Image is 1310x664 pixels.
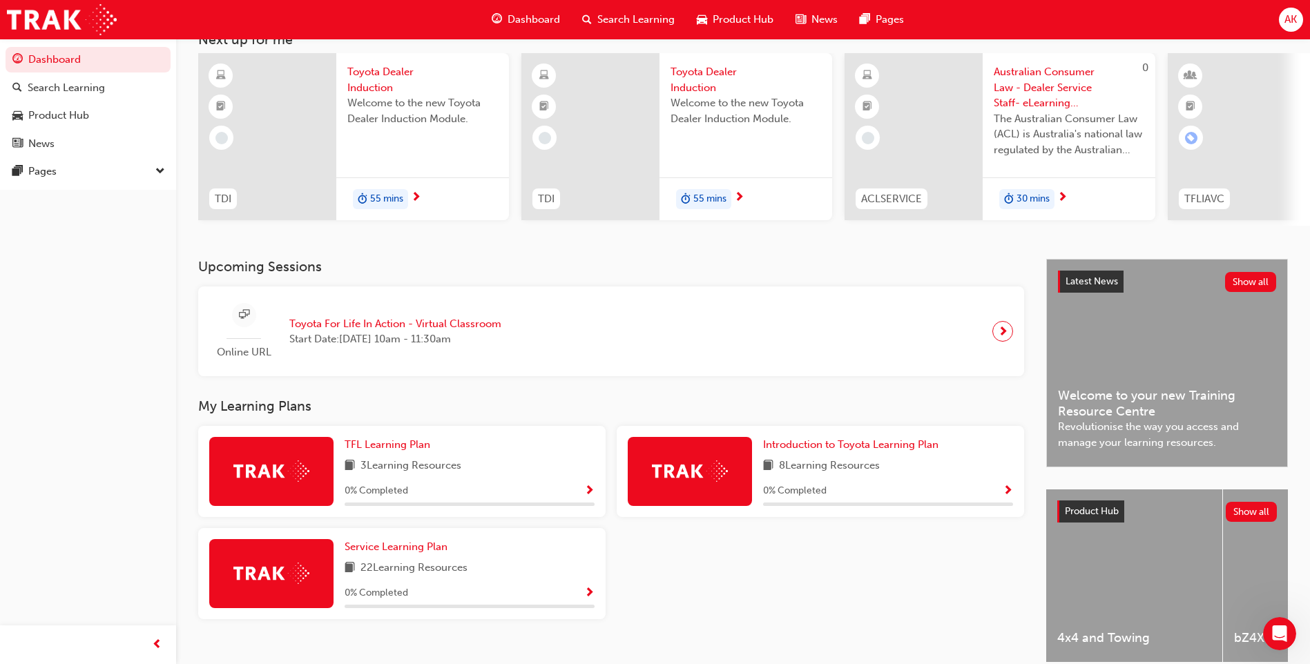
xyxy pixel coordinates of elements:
[584,587,595,600] span: Show Progress
[734,192,744,204] span: next-icon
[6,159,171,184] button: Pages
[1225,272,1277,292] button: Show all
[863,67,872,85] span: learningResourceType_ELEARNING-icon
[998,322,1008,341] span: next-icon
[411,192,421,204] span: next-icon
[209,344,278,360] span: Online URL
[582,11,592,28] span: search-icon
[845,53,1155,220] a: 0ACLSERVICEAustralian Consumer Law - Dealer Service Staff- eLearning ModuleThe Australian Consume...
[28,136,55,152] div: News
[233,460,309,482] img: Trak
[713,12,773,28] span: Product Hub
[155,163,165,181] span: down-icon
[521,53,832,220] a: TDIToyota Dealer InductionWelcome to the new Toyota Dealer Induction Module.duration-icon55 mins
[1263,617,1296,650] iframe: Intercom live chat
[784,6,849,34] a: news-iconNews
[863,98,872,116] span: booktick-icon
[1057,500,1277,523] a: Product HubShow all
[1058,419,1276,450] span: Revolutionise the way you access and manage your learning resources.
[358,191,367,208] span: duration-icon
[6,103,171,128] a: Product Hub
[28,80,105,96] div: Search Learning
[681,191,691,208] span: duration-icon
[12,110,23,122] span: car-icon
[360,458,461,475] span: 3 Learning Resources
[539,98,549,116] span: booktick-icon
[1184,191,1224,207] span: TFLIAVC
[1046,489,1222,662] a: 4x4 and Towing
[796,11,806,28] span: news-icon
[347,64,498,95] span: Toyota Dealer Induction
[539,132,551,144] span: learningRecordVerb_NONE-icon
[1186,67,1195,85] span: learningResourceType_INSTRUCTOR_LED-icon
[763,483,827,499] span: 0 % Completed
[539,67,549,85] span: learningResourceType_ELEARNING-icon
[763,458,773,475] span: book-icon
[538,191,555,207] span: TDI
[28,164,57,179] div: Pages
[811,12,838,28] span: News
[492,11,502,28] span: guage-icon
[652,460,728,482] img: Trak
[1046,259,1288,467] a: Latest NewsShow allWelcome to your new Training Resource CentreRevolutionise the way you access a...
[360,560,468,577] span: 22 Learning Resources
[233,563,309,584] img: Trak
[345,483,408,499] span: 0 % Completed
[239,306,249,324] span: sessionType_ONLINE_URL-icon
[345,437,436,453] a: TFL Learning Plan
[6,44,171,159] button: DashboardSearch LearningProduct HubNews
[779,458,880,475] span: 8 Learning Resources
[671,95,821,126] span: Welcome to the new Toyota Dealer Induction Module.
[345,539,453,555] a: Service Learning Plan
[289,331,501,347] span: Start Date: [DATE] 10am - 11:30am
[1057,192,1068,204] span: next-icon
[597,12,675,28] span: Search Learning
[216,98,226,116] span: booktick-icon
[12,82,22,95] span: search-icon
[345,540,447,553] span: Service Learning Plan
[571,6,686,34] a: search-iconSearch Learning
[289,316,501,332] span: Toyota For Life In Action - Virtual Classroom
[1186,98,1195,116] span: booktick-icon
[584,485,595,498] span: Show Progress
[1058,388,1276,419] span: Welcome to your new Training Resource Centre
[12,166,23,178] span: pages-icon
[209,297,1013,366] a: Online URLToyota For Life In Action - Virtual ClassroomStart Date:[DATE] 10am - 11:30am
[686,6,784,34] a: car-iconProduct Hub
[345,560,355,577] span: book-icon
[1065,505,1119,517] span: Product Hub
[1057,630,1211,646] span: 4x4 and Towing
[671,64,821,95] span: Toyota Dealer Induction
[1279,8,1303,32] button: AK
[861,191,922,207] span: ACLSERVICE
[6,47,171,72] a: Dashboard
[176,32,1310,48] h3: Next up for me
[345,438,430,451] span: TFL Learning Plan
[994,111,1144,158] span: The Australian Consumer Law (ACL) is Australia's national law regulated by the Australian Competi...
[12,54,23,66] span: guage-icon
[6,131,171,157] a: News
[584,585,595,602] button: Show Progress
[12,138,23,150] span: news-icon
[198,398,1024,414] h3: My Learning Plans
[849,6,915,34] a: pages-iconPages
[7,4,117,35] img: Trak
[1003,485,1013,498] span: Show Progress
[1066,275,1118,287] span: Latest News
[763,438,938,451] span: Introduction to Toyota Learning Plan
[860,11,870,28] span: pages-icon
[215,191,231,207] span: TDI
[216,67,226,85] span: learningResourceType_ELEARNING-icon
[198,259,1024,275] h3: Upcoming Sessions
[508,12,560,28] span: Dashboard
[584,482,595,500] button: Show Progress
[876,12,904,28] span: Pages
[1142,61,1148,74] span: 0
[345,458,355,475] span: book-icon
[1284,12,1297,28] span: AK
[693,191,726,207] span: 55 mins
[1004,191,1014,208] span: duration-icon
[697,11,707,28] span: car-icon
